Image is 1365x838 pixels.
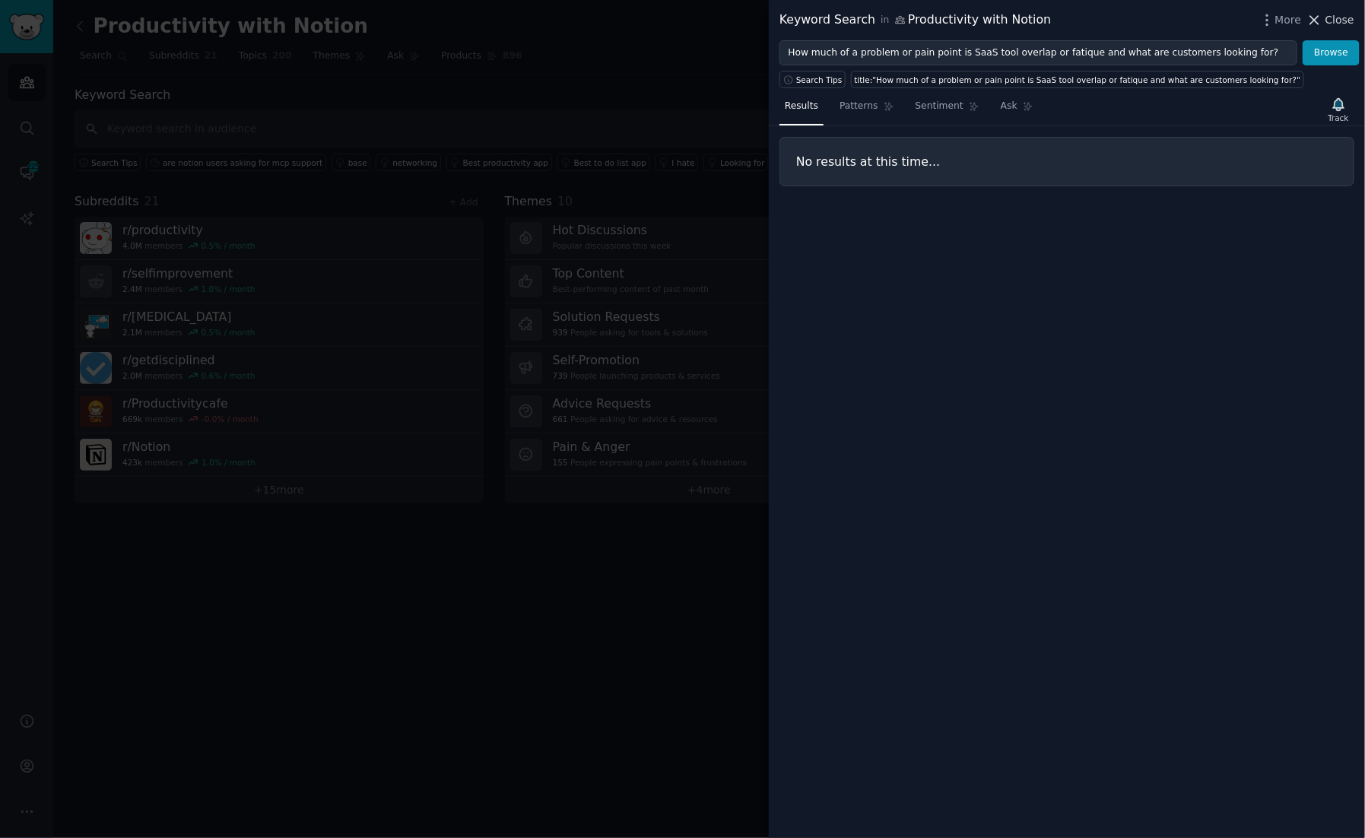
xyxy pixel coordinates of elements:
span: Ask [1001,100,1017,113]
span: Search Tips [796,75,843,85]
h3: No results at this time... [796,154,1338,170]
div: title:"How much of a problem or pain point is SaaS tool overlap or fatique and what are customers... [855,75,1301,85]
button: Track [1323,94,1354,125]
a: Sentiment [910,94,985,125]
span: Results [785,100,818,113]
a: title:"How much of a problem or pain point is SaaS tool overlap or fatique and what are customers... [851,71,1304,88]
span: More [1275,12,1302,28]
a: Results [779,94,824,125]
span: Sentiment [916,100,963,113]
span: in [881,14,889,27]
a: Ask [995,94,1039,125]
button: More [1259,12,1302,28]
div: Keyword Search Productivity with Notion [779,11,1051,30]
button: Browse [1303,40,1360,66]
button: Close [1306,12,1354,28]
input: Try a keyword related to your business [779,40,1297,66]
span: Close [1325,12,1354,28]
a: Patterns [834,94,899,125]
div: Track [1328,113,1349,123]
button: Search Tips [779,71,846,88]
span: Patterns [840,100,878,113]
